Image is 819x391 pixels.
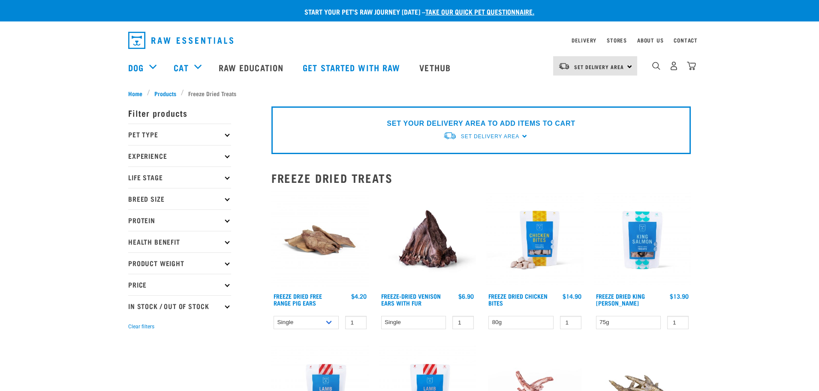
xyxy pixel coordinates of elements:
[670,293,689,300] div: $13.90
[452,316,474,329] input: 1
[128,274,231,295] p: Price
[128,167,231,188] p: Life Stage
[669,61,678,70] img: user.png
[210,50,294,85] a: Raw Education
[667,316,689,329] input: 1
[128,89,147,98] a: Home
[637,39,663,42] a: About Us
[652,62,660,70] img: home-icon-1@2x.png
[121,28,698,52] nav: dropdown navigation
[128,102,231,124] p: Filter products
[128,188,231,209] p: Breed Size
[128,89,142,98] span: Home
[687,61,696,70] img: home-icon@2x.png
[274,294,322,304] a: Freeze Dried Free Range Pig Ears
[128,209,231,231] p: Protein
[128,252,231,274] p: Product Weight
[128,231,231,252] p: Health Benefit
[351,293,367,300] div: $4.20
[174,61,188,74] a: Cat
[271,171,691,185] h2: Freeze Dried Treats
[294,50,411,85] a: Get started with Raw
[594,191,691,289] img: RE Product Shoot 2023 Nov8584
[461,133,519,139] span: Set Delivery Area
[128,323,154,330] button: Clear filters
[574,65,624,68] span: Set Delivery Area
[128,145,231,167] p: Experience
[128,89,691,98] nav: breadcrumbs
[128,61,144,74] a: Dog
[607,39,627,42] a: Stores
[271,191,369,289] img: Pigs Ears
[128,295,231,317] p: In Stock / Out Of Stock
[150,89,181,98] a: Products
[128,32,233,49] img: Raw Essentials Logo
[387,118,575,129] p: SET YOUR DELIVERY AREA TO ADD ITEMS TO CART
[558,62,570,70] img: van-moving.png
[563,293,581,300] div: $14.90
[381,294,441,304] a: Freeze-Dried Venison Ears with Fur
[128,124,231,145] p: Pet Type
[345,316,367,329] input: 1
[379,191,476,289] img: Raw Essentials Freeze Dried Deer Ears With Fur
[560,316,581,329] input: 1
[443,131,457,140] img: van-moving.png
[425,9,534,13] a: take our quick pet questionnaire.
[572,39,596,42] a: Delivery
[411,50,461,85] a: Vethub
[674,39,698,42] a: Contact
[488,294,548,304] a: Freeze Dried Chicken Bites
[596,294,645,304] a: Freeze Dried King [PERSON_NAME]
[458,293,474,300] div: $6.90
[154,89,176,98] span: Products
[486,191,584,289] img: RE Product Shoot 2023 Nov8581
